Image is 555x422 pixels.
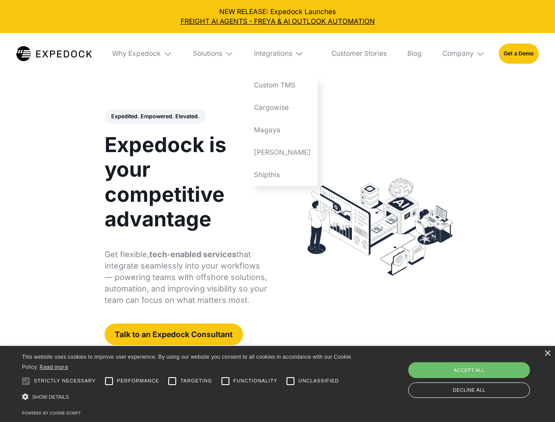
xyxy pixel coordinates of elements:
[247,74,318,97] a: Custom TMS
[105,132,268,231] h1: Expedock is your competitive advantage
[149,250,236,259] strong: tech-enabled services
[105,249,268,306] p: Get flexible, that integrate seamlessly into your workflows — powering teams with offshore soluti...
[409,327,555,422] iframe: Chat Widget
[105,324,243,345] a: Talk to an Expedock Consultant
[435,33,492,74] div: Company
[22,354,351,370] span: This website uses cookies to improve user experience. By using our website you consent to all coo...
[7,7,548,26] div: NEW RELEASE: Expedock Launches
[40,364,68,370] a: Read more
[324,33,393,74] a: Customer Stories
[254,49,292,58] div: Integrations
[32,394,69,400] span: Show details
[499,44,539,63] a: Get a Demo
[247,97,318,119] a: Cargowise
[247,141,318,164] a: [PERSON_NAME]
[443,49,474,58] div: Company
[186,33,240,74] div: Solutions
[105,33,179,74] div: Why Expedock
[247,33,318,74] div: Integrations
[112,49,161,58] div: Why Expedock
[233,377,277,385] span: Functionality
[117,377,160,385] span: Performance
[34,377,96,385] span: Strictly necessary
[247,164,318,186] a: Shipthis
[193,49,222,58] div: Solutions
[22,391,354,403] div: Show details
[298,377,339,385] span: Unclassified
[247,74,318,186] nav: Integrations
[7,17,548,26] a: FREIGHT AI AGENTS - FREYA & AI OUTLOOK AUTOMATION
[400,33,428,74] a: Blog
[247,119,318,141] a: Magaya
[180,377,212,385] span: Targeting
[22,411,81,415] a: Powered by cookie-script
